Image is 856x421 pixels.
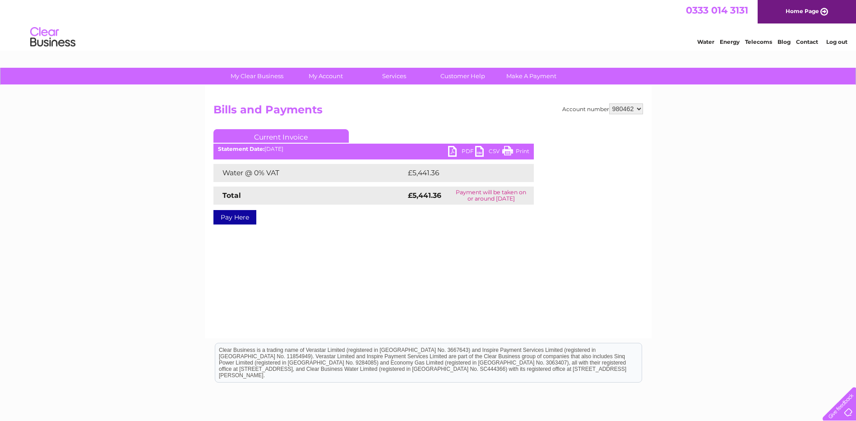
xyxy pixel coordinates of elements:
div: Clear Business is a trading name of Verastar Limited (registered in [GEOGRAPHIC_DATA] No. 3667643... [215,5,642,44]
a: 0333 014 3131 [686,5,748,16]
img: logo.png [30,23,76,51]
a: Pay Here [213,210,256,225]
a: PDF [448,146,475,159]
td: Water @ 0% VAT [213,164,406,182]
a: Services [357,68,431,84]
a: Water [697,38,714,45]
div: Account number [562,103,643,114]
a: My Clear Business [220,68,294,84]
a: Log out [826,38,847,45]
td: £5,441.36 [406,164,519,182]
a: Energy [720,38,740,45]
a: Contact [796,38,818,45]
a: My Account [288,68,363,84]
a: Telecoms [745,38,772,45]
a: CSV [475,146,502,159]
h2: Bills and Payments [213,103,643,121]
td: Payment will be taken on or around [DATE] [449,187,534,205]
b: Statement Date: [218,145,264,152]
a: Blog [777,38,791,45]
a: Current Invoice [213,129,349,143]
div: [DATE] [213,146,534,152]
a: Print [502,146,529,159]
strong: £5,441.36 [408,191,441,200]
a: Make A Payment [494,68,569,84]
strong: Total [222,191,241,200]
a: Customer Help [426,68,500,84]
